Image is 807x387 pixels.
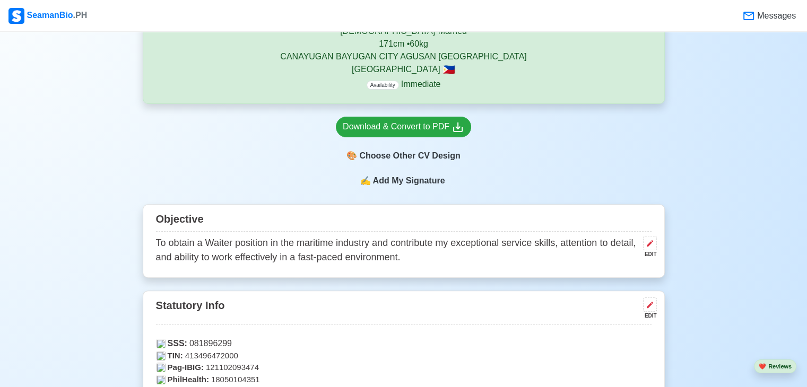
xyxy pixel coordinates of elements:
[360,174,370,187] span: sign
[156,50,652,63] p: CANAYUGAN BAYUGAN CITY AGUSAN [GEOGRAPHIC_DATA]
[755,10,796,22] span: Messages
[759,363,766,370] span: heart
[336,117,471,137] a: Download & Convert to PDF
[156,362,652,374] p: 121102093474
[168,374,209,386] span: PhilHealth:
[639,312,657,320] div: EDIT
[754,359,796,374] button: heartReviews
[442,65,455,75] span: 🇵🇭
[168,337,187,350] span: SSS:
[367,78,441,91] p: Immediate
[168,350,183,362] span: TIN:
[8,8,87,24] div: SeamanBio
[639,250,657,258] div: EDIT
[156,337,652,350] p: 081896299
[156,295,652,324] div: Statutory Info
[156,38,652,50] p: 171 cm • 60 kg
[168,362,204,374] span: Pag-IBIG:
[336,146,471,166] div: Choose Other CV Design
[370,174,447,187] span: Add My Signature
[343,120,464,134] div: Download & Convert to PDF
[156,63,652,76] p: [GEOGRAPHIC_DATA]
[73,11,88,20] span: .PH
[8,8,24,24] img: Logo
[156,209,652,232] div: Objective
[367,81,399,90] span: Availability
[156,236,639,265] p: To obtain a Waiter position in the maritime industry and contribute my exceptional service skills...
[346,149,357,162] span: paint
[156,374,652,386] p: 18050104351
[156,350,652,362] p: 413496472000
